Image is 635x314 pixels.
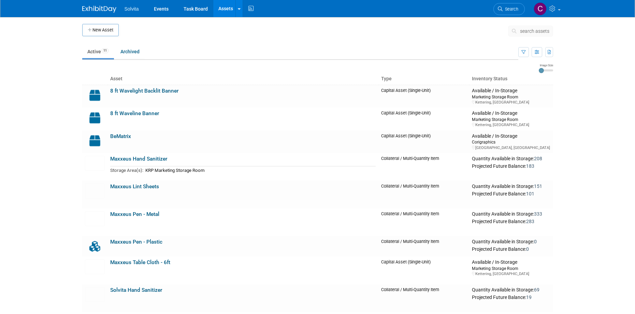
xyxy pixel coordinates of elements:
[472,239,550,245] div: Quantity Available in Storage:
[110,88,178,94] a: 8 ft Wavelight Backlit Banner
[472,139,550,145] div: Corigraphics
[101,48,109,53] span: 11
[107,73,379,85] th: Asset
[378,236,469,257] td: Collateral / Multi-Quantity Item
[472,156,550,162] div: Quantity Available in Storage:
[472,293,550,301] div: Projected Future Balance:
[534,2,547,15] img: Cindy Miller
[472,271,550,276] div: Kettering, [GEOGRAPHIC_DATA]
[472,211,550,217] div: Quantity Available in Storage:
[110,133,131,139] a: BeMatrix
[378,85,469,108] td: Capital Asset (Single-Unit)
[472,110,550,117] div: Available / In-Storage
[378,131,469,153] td: Capital Asset (Single-Unit)
[378,73,469,85] th: Type
[85,239,105,254] img: Collateral-Icon-2.png
[526,191,534,196] span: 101
[85,88,105,103] img: Capital-Asset-Icon-2.png
[110,239,162,245] a: Maxxeus Pen - Plastic
[472,88,550,94] div: Available / In-Storage
[534,183,542,189] span: 151
[472,190,550,197] div: Projected Future Balance:
[82,24,119,36] button: New Asset
[472,133,550,139] div: Available / In-Storage
[472,259,550,265] div: Available / In-Storage
[378,257,469,284] td: Capital Asset (Single-Unit)
[526,219,534,224] span: 283
[472,122,550,127] div: Kettering, [GEOGRAPHIC_DATA]
[472,245,550,252] div: Projected Future Balance:
[493,3,525,15] a: Search
[378,153,469,181] td: Collateral / Multi-Quantity Item
[472,100,550,105] div: Kettering, [GEOGRAPHIC_DATA]
[472,183,550,190] div: Quantity Available in Storage:
[520,28,549,34] span: search assets
[378,181,469,208] td: Collateral / Multi-Quantity Item
[85,133,105,148] img: Capital-Asset-Icon-2.png
[110,168,143,173] span: Storage Area(s):
[503,6,518,12] span: Search
[472,287,550,293] div: Quantity Available in Storage:
[526,295,532,300] span: 19
[110,183,159,190] a: Maxxeus Lint Sheets
[378,284,469,312] td: Collateral / Multi-Quantity Item
[472,265,550,271] div: Marketing Storage Room
[125,6,139,12] span: Solvita
[110,110,159,117] a: 8 ft Waveline Banner
[378,108,469,130] td: Capital Asset (Single-Unit)
[110,156,167,162] a: Maxxeus Hand Sanitizer
[539,63,553,67] div: Image Size
[472,217,550,225] div: Projected Future Balance:
[472,145,550,150] div: [GEOGRAPHIC_DATA], [GEOGRAPHIC_DATA]
[526,163,534,169] span: 183
[472,94,550,100] div: Marketing Storage Room
[115,45,145,58] a: Archived
[534,156,542,161] span: 208
[110,211,159,217] a: Maxxeus Pen - Metal
[526,246,529,252] span: 0
[472,117,550,122] div: Marketing Storage Room
[508,26,553,37] button: search assets
[378,208,469,236] td: Collateral / Multi-Quantity Item
[110,287,162,293] a: Solvita Hand Sanitizer
[82,45,114,58] a: Active11
[534,211,542,217] span: 333
[85,110,105,125] img: Capital-Asset-Icon-2.png
[472,162,550,169] div: Projected Future Balance:
[534,287,539,292] span: 69
[82,6,116,13] img: ExhibitDay
[110,259,170,265] a: Maxxeus Table Cloth - 6ft
[143,166,376,174] td: KRP Marketing Storage Room
[534,239,537,244] span: 0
